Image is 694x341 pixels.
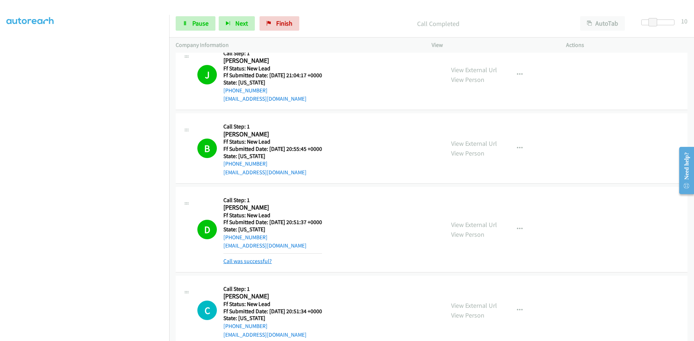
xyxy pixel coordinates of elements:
[451,139,497,148] a: View External Url
[223,301,322,308] h5: Ff Status: New Lead
[197,220,217,239] h1: D
[223,315,322,322] h5: State: [US_STATE]
[223,72,331,79] h5: Ff Submitted Date: [DATE] 21:04:17 +0000
[451,66,497,74] a: View External Url
[223,138,322,145] h5: Ff Status: New Lead
[223,65,331,72] h5: Ff Status: New Lead
[192,19,209,27] span: Pause
[223,242,307,249] a: [EMAIL_ADDRESS][DOMAIN_NAME]
[223,95,307,102] a: [EMAIL_ADDRESS][DOMAIN_NAME]
[673,142,694,199] iframe: Resource Center
[223,79,331,86] h5: State: [US_STATE]
[176,41,419,49] p: Company Information
[451,311,484,319] a: View Person
[451,301,497,310] a: View External Url
[219,16,255,31] button: Next
[223,226,322,233] h5: State: [US_STATE]
[223,153,322,160] h5: State: [US_STATE]
[451,230,484,239] a: View Person
[223,308,322,315] h5: Ff Submitted Date: [DATE] 20:51:34 +0000
[197,301,217,320] h1: C
[432,41,553,49] p: View
[276,19,292,27] span: Finish
[451,149,484,157] a: View Person
[223,292,322,301] h2: [PERSON_NAME]
[223,323,267,329] a: [PHONE_NUMBER]
[223,219,322,226] h5: Ff Submitted Date: [DATE] 20:51:37 +0000
[223,197,322,204] h5: Call Step: 1
[223,258,272,265] a: Call was successful?
[223,145,322,153] h5: Ff Submitted Date: [DATE] 20:55:45 +0000
[223,285,322,293] h5: Call Step: 1
[260,16,299,31] a: Finish
[580,16,625,31] button: AutoTab
[223,87,267,94] a: [PHONE_NUMBER]
[223,204,322,212] h2: [PERSON_NAME]
[223,169,307,176] a: [EMAIL_ADDRESS][DOMAIN_NAME]
[223,234,267,241] a: [PHONE_NUMBER]
[223,123,322,130] h5: Call Step: 1
[223,331,307,338] a: [EMAIL_ADDRESS][DOMAIN_NAME]
[223,50,331,57] h5: Call Step: 1
[235,19,248,27] span: Next
[223,212,322,219] h5: Ff Status: New Lead
[223,130,322,139] h2: [PERSON_NAME]
[223,160,267,167] a: [PHONE_NUMBER]
[197,139,217,158] h1: B
[197,301,217,320] div: The call is yet to be attempted
[451,220,497,229] a: View External Url
[566,41,687,49] p: Actions
[197,65,217,84] h1: J
[223,57,331,65] h2: [PERSON_NAME]
[451,75,484,84] a: View Person
[681,16,687,26] div: 10
[176,16,215,31] a: Pause
[309,19,567,29] p: Call Completed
